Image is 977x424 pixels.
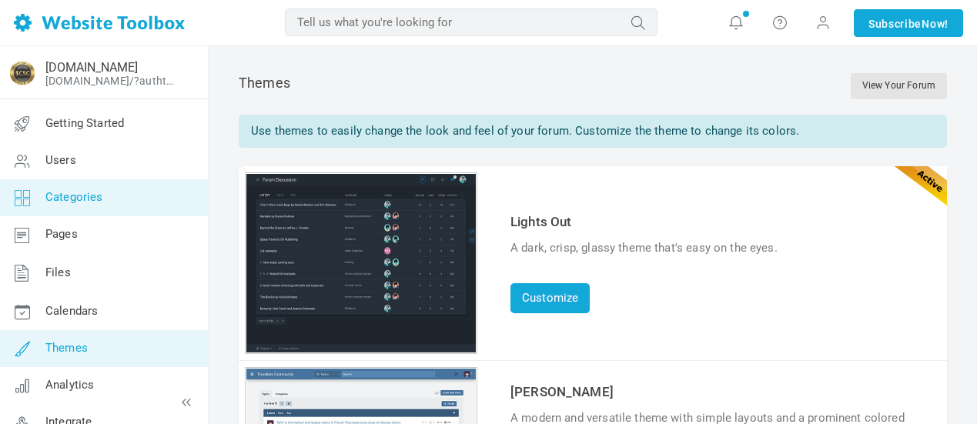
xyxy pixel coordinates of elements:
span: Users [45,153,76,167]
img: cropcircle.png [10,61,35,85]
span: Analytics [45,378,94,392]
span: Categories [45,190,103,204]
a: [DOMAIN_NAME] [45,60,138,75]
span: Calendars [45,304,98,318]
a: [DOMAIN_NAME]/?authtoken=24d65106d190f7f3943937703792e2c7&rememberMe=1 [45,75,179,87]
span: Getting Started [45,116,124,130]
a: Customize theme [246,342,476,356]
span: Pages [45,227,78,241]
a: Customize [510,283,590,313]
input: Tell us what you're looking for [285,8,657,36]
a: [PERSON_NAME] [510,384,614,399]
div: Use themes to easily change the look and feel of your forum. Customize the theme to change its co... [239,115,947,148]
img: lightsout_thumb.jpg [246,174,476,352]
a: SubscribeNow! [854,9,963,37]
div: A dark, crisp, glassy theme that's easy on the eyes. [510,239,920,257]
div: Themes [239,73,947,99]
a: View Your Forum [851,73,947,99]
td: Lights Out [507,209,924,235]
span: Files [45,265,71,279]
span: Themes [45,341,88,355]
span: Now! [922,15,949,32]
